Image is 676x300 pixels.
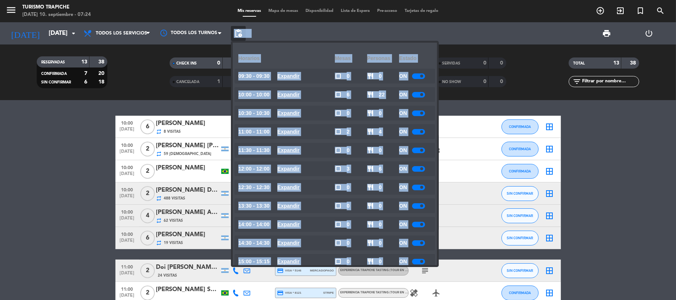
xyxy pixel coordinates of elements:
button: SIN CONFIRMAR [502,208,539,223]
span: 6 [140,231,155,245]
span: restaurant [367,91,374,98]
span: 13:30 - 13:30 [238,202,270,210]
i: menu [6,4,17,16]
u: Expandir [277,203,300,209]
span: [DATE] [118,238,137,247]
span: SIN CONFIRMAR [507,191,533,195]
span: check_box_outline_blank [335,73,342,79]
span: CONFIRMADA [509,169,531,173]
strong: 0 [500,79,504,84]
i: border_all [545,211,554,220]
span: 14:00 - 14:00 [238,220,270,229]
i: exit_to_app [616,6,625,15]
strong: 0 [218,60,221,66]
span: CONFIRMADA [41,72,67,76]
span: 12:00 - 12:00 [238,165,270,173]
i: power_settings_new [645,29,654,38]
i: repeat [156,129,162,135]
span: 12:30 - 12:30 [238,183,270,192]
span: RESERVADAS [41,60,65,64]
i: border_all [545,145,554,154]
i: repeat [156,240,162,246]
div: [DATE] 10. septiembre - 07:24 [22,11,91,19]
span: 0 [347,183,350,192]
span: restaurant [367,184,374,191]
span: 59 [DEMOGRAPHIC_DATA] [164,151,212,157]
span: 0 [379,257,382,266]
span: [DATE] [118,194,137,202]
div: Estado [399,48,431,69]
span: 4 [140,208,155,223]
span: 11:00 - 11:00 [238,128,270,136]
span: 10:00 [118,163,137,171]
span: 19 Visitas [164,240,183,246]
span: [DATE] [118,171,137,180]
u: Expandir [277,73,300,79]
u: Expandir [277,166,300,172]
span: CONFIRMADA [509,291,531,295]
span: ON [399,220,407,229]
strong: 6 [84,79,87,85]
span: 3 [347,165,350,173]
span: ON [399,146,407,155]
span: mercadopago [310,268,334,273]
span: Pre-acceso [373,9,401,13]
u: Expandir [277,92,300,98]
span: CONFIRMADA [509,147,531,151]
span: 0 [379,202,382,210]
u: Expandir [277,240,300,246]
span: check_box_outline_blank [335,147,342,154]
span: Tarjetas de regalo [401,9,442,13]
span: [DATE] [118,127,137,135]
span: check_box_outline_blank [335,128,342,135]
div: [PERSON_NAME] [156,119,219,128]
span: EXPERIENCIA TRAPICHE TASTING (TOUR EN INGLÉS) [340,291,417,294]
span: ON [399,109,407,118]
span: SERVIDAS [442,62,461,65]
span: SIN CONFIRMAR [507,214,533,218]
span: Disponibilidad [302,9,337,13]
div: [PERSON_NAME] [156,230,219,240]
span: 10:00 [118,118,137,127]
div: [PERSON_NAME] [156,163,219,173]
button: SIN CONFIRMAR [502,231,539,245]
span: EXPERIENCIA TRAPICHE TASTING (TOUR EN INGLÉS) [340,269,417,272]
span: 14:30 - 14:30 [238,239,270,247]
span: [DATE] [118,271,137,279]
div: Doi [PERSON_NAME] (en español) [156,263,219,272]
span: 488 Visitas [164,195,186,201]
span: Mapa de mesas [265,9,302,13]
i: border_all [545,289,554,297]
span: [DATE] [118,149,137,158]
span: 11:00 [118,262,137,271]
span: 2 [347,128,350,136]
strong: 20 [98,71,106,76]
span: SIN CONFIRMAR [507,236,533,240]
strong: 0 [483,79,486,84]
strong: 1 [218,79,221,84]
strong: 13 [81,59,87,65]
div: Horarios [238,48,335,69]
span: ON [399,257,407,266]
span: check_box_outline_blank [335,184,342,191]
span: ON [399,202,407,210]
span: ON [399,72,407,80]
span: SIN CONFIRMAR [41,80,71,84]
strong: 13 [613,60,619,66]
i: filter_list [572,77,581,86]
i: border_all [545,234,554,243]
span: restaurant [367,110,374,116]
span: 10:00 [118,141,137,149]
u: Expandir [277,147,300,153]
i: repeat [156,218,162,224]
span: visa * 5146 [277,267,301,274]
div: Mesas [335,48,367,69]
strong: 0 [500,60,504,66]
i: airplanemode_active [432,289,441,297]
span: restaurant [367,128,374,135]
span: stripe [323,290,334,295]
i: subject [421,266,430,275]
i: arrow_drop_down [69,29,78,38]
span: Mis reservas [234,9,265,13]
span: 10:30 - 10:30 [238,109,270,118]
